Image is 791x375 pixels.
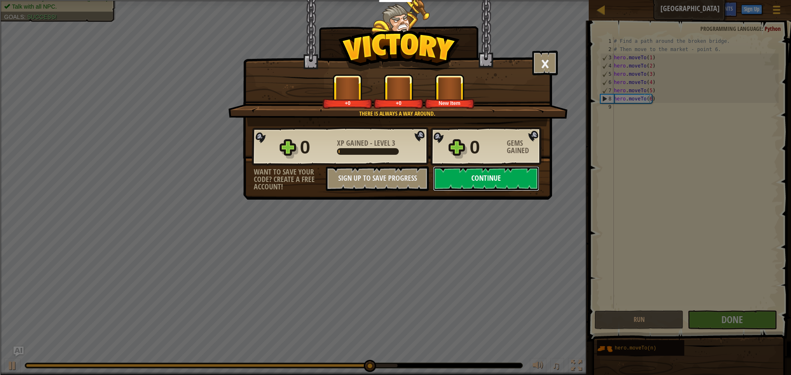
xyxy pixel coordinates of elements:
[392,138,395,148] span: 3
[3,55,788,63] div: Move To ...
[337,140,395,147] div: -
[3,48,788,55] div: Rename
[3,11,788,18] div: Sort New > Old
[3,40,788,48] div: Sign out
[338,30,460,72] img: Victory
[337,138,370,148] span: XP Gained
[433,166,539,191] button: Continue
[3,3,788,11] div: Sort A > Z
[300,134,332,161] div: 0
[326,166,429,191] button: Sign Up to Save Progress
[426,100,473,106] div: New Item
[532,51,558,75] button: ×
[470,134,502,161] div: 0
[372,138,392,148] span: Level
[507,140,544,154] div: Gems Gained
[324,100,371,106] div: +0
[3,33,788,40] div: Options
[3,26,788,33] div: Delete
[375,100,422,106] div: +0
[267,109,527,118] div: There is always a way around.
[3,18,788,26] div: Move To ...
[254,168,326,191] div: Want to save your code? Create a free account!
